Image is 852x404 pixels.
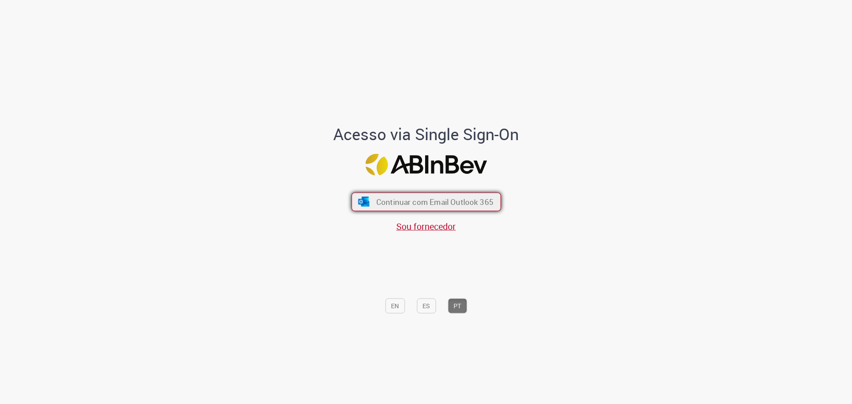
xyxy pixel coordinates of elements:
button: ícone Azure/Microsoft 360 Continuar com Email Outlook 365 [351,192,501,211]
button: ES [417,298,436,313]
h1: Acesso via Single Sign-On [303,126,549,143]
span: Continuar com Email Outlook 365 [376,196,493,207]
img: Logo ABInBev [365,153,487,175]
a: Sou fornecedor [396,220,456,232]
button: PT [448,298,467,313]
img: ícone Azure/Microsoft 360 [357,197,370,207]
button: EN [385,298,405,313]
